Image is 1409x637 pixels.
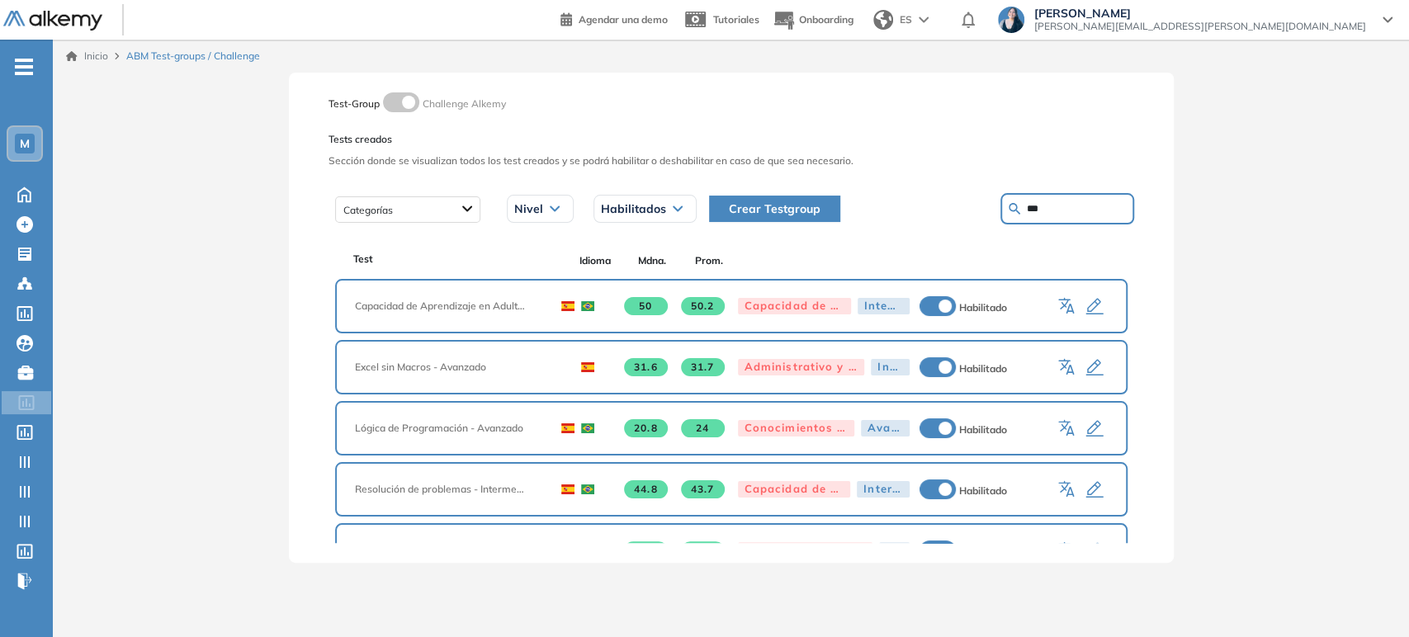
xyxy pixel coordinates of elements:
[873,10,893,30] img: world
[858,298,910,314] div: Integrador
[514,202,543,215] span: Nivel
[601,202,666,215] span: Habilitados
[799,13,853,26] span: Onboarding
[729,200,820,218] span: Crear Testgroup
[355,482,538,497] span: Resolución de problemas - Intermedio
[900,12,912,27] span: ES
[738,298,851,314] div: Capacidad de Pensamiento
[355,360,558,375] span: Excel sin Macros - Avanzado
[919,17,929,23] img: arrow
[423,97,506,110] span: Challenge Alkemy
[1034,20,1366,33] span: [PERSON_NAME][EMAIL_ADDRESS][PERSON_NAME][DOMAIN_NAME]
[773,2,853,38] button: Onboarding
[681,541,725,559] span: 87.1
[871,359,909,375] div: Integrador
[581,362,594,372] img: ESP
[20,137,30,150] span: M
[681,358,725,376] span: 31.7
[959,362,1007,375] span: Habilitado
[567,253,624,268] span: Idioma
[579,13,668,26] span: Agendar una demo
[561,301,574,311] img: ESP
[680,253,737,268] span: Prom.
[1034,7,1366,20] span: [PERSON_NAME]
[581,301,594,311] img: BRA
[560,8,668,28] a: Agendar una demo
[738,542,873,559] div: Administrativo y Gestión, Contable o Financiero
[624,358,668,376] span: 31.6
[561,423,574,433] img: ESP
[329,153,1134,168] span: Sección donde se visualizan todos los test creados y se podrá habilitar o deshabilitar en caso de...
[329,132,1134,147] span: Tests creados
[353,252,373,267] span: Test
[623,253,680,268] span: Mdna.
[959,301,1007,314] span: Habilitado
[681,419,725,437] span: 24
[3,11,102,31] img: Logo
[738,420,854,436] div: Conocimientos fundacionales
[624,541,668,559] span: 91.7
[355,421,538,436] span: Lógica de Programación - Avanzado
[879,542,910,559] div: Básico
[959,423,1007,436] span: Habilitado
[66,49,108,64] a: Inicio
[738,359,865,375] div: Administrativo y Gestión, Contable o Financiero
[713,13,759,26] span: Tutoriales
[581,423,594,433] img: BRA
[861,420,910,436] div: Avanzado
[738,481,851,498] div: Capacidad de Pensamiento
[709,196,840,222] button: Crear Testgroup
[624,480,668,498] span: 44.8
[959,484,1007,497] span: Habilitado
[857,481,909,498] div: Intermedio
[581,484,594,494] img: BRA
[329,97,380,110] span: Test-Group
[355,299,538,314] span: Capacidad de Aprendizaje en Adultos
[15,65,33,68] i: -
[624,297,668,315] span: 50
[681,480,725,498] span: 43.7
[681,297,725,315] span: 50.2
[624,419,668,437] span: 20.8
[126,49,260,64] span: ABM Test-groups / Challenge
[561,484,574,494] img: ESP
